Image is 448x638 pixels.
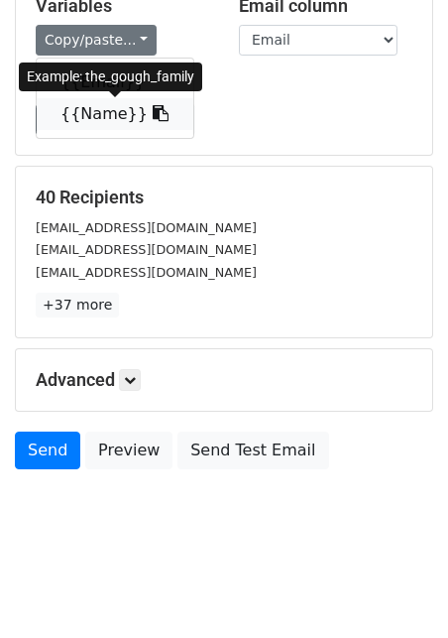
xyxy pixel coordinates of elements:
[36,265,257,280] small: [EMAIL_ADDRESS][DOMAIN_NAME]
[36,242,257,257] small: [EMAIL_ADDRESS][DOMAIN_NAME]
[15,432,80,469] a: Send
[19,63,202,91] div: Example: the_gough_family
[36,25,157,56] a: Copy/paste...
[37,98,193,130] a: {{Name}}
[36,369,412,391] h5: Advanced
[177,432,328,469] a: Send Test Email
[36,220,257,235] small: [EMAIL_ADDRESS][DOMAIN_NAME]
[85,432,172,469] a: Preview
[36,187,412,208] h5: 40 Recipients
[36,293,119,318] a: +37 more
